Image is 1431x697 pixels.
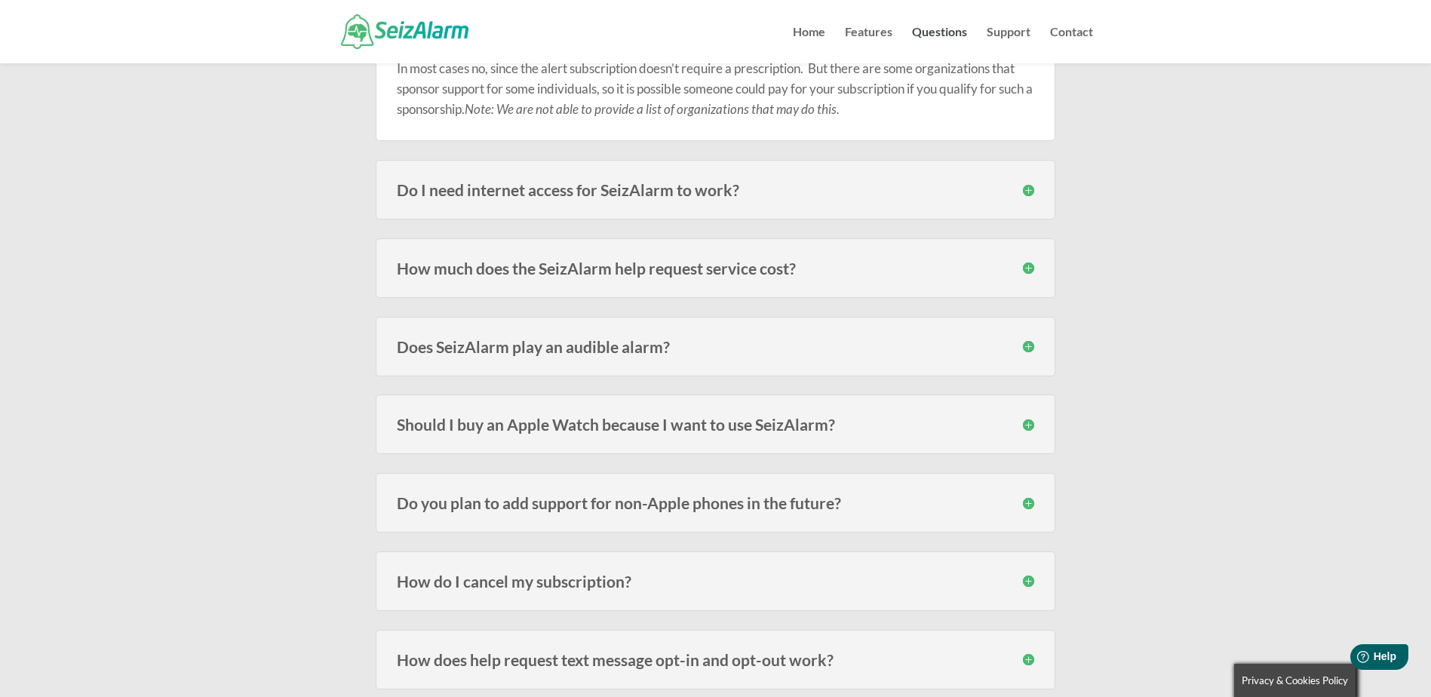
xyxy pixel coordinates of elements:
h3: How does help request text message opt-in and opt-out work? [397,652,1034,668]
h3: Do I need internet access for SeizAlarm to work? [397,182,1034,198]
a: Contact [1050,26,1093,63]
a: Features [845,26,892,63]
h3: How do I cancel my subscription? [397,573,1034,589]
em: Note: We are not able to provide a list of organizations that may do this. [465,101,840,117]
h3: How much does the SeizAlarm help request service cost? [397,260,1034,276]
p: In most cases no, since the alert subscription doesn’t require a prescription. But there are some... [397,58,1034,120]
h3: Should I buy an Apple Watch because I want to use SeizAlarm? [397,416,1034,432]
a: Questions [912,26,967,63]
a: Home [793,26,825,63]
img: SeizAlarm [341,14,468,48]
iframe: Help widget launcher [1297,638,1414,680]
h3: Do you plan to add support for non-Apple phones in the future? [397,495,1034,511]
span: Privacy & Cookies Policy [1242,674,1348,686]
h3: Does SeizAlarm play an audible alarm? [397,339,1034,355]
a: Support [987,26,1030,63]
